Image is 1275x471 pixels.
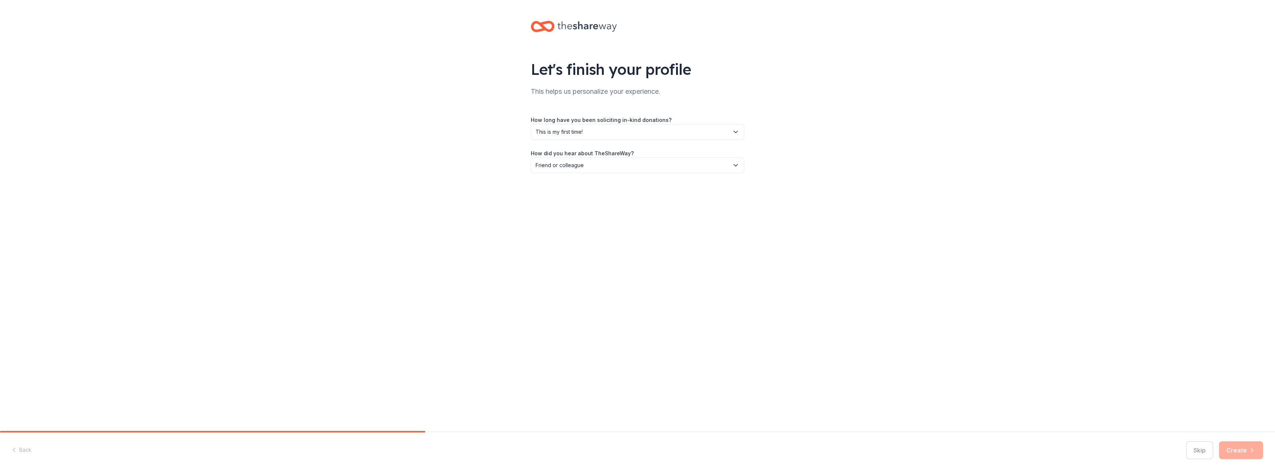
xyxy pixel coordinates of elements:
[531,124,744,140] button: This is my first time!
[531,157,744,173] button: Friend or colleague
[531,150,634,157] label: How did you hear about TheShareWay?
[536,127,729,136] span: This is my first time!
[536,161,729,170] span: Friend or colleague
[531,86,744,97] div: This helps us personalize your experience.
[531,59,744,80] div: Let's finish your profile
[531,116,672,124] label: How long have you been soliciting in-kind donations?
